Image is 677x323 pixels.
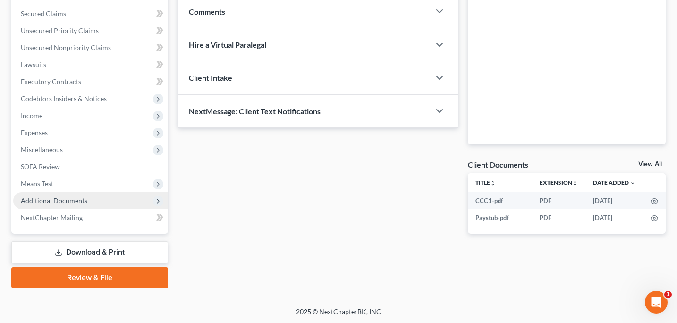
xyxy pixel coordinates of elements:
td: [DATE] [585,192,643,209]
span: Miscellaneous [21,145,63,153]
td: PDF [532,192,585,209]
a: Secured Claims [13,5,168,22]
span: NextMessage: Client Text Notifications [189,107,321,116]
i: unfold_more [572,180,578,186]
span: Executory Contracts [21,77,81,85]
a: View All [638,161,662,168]
a: Titleunfold_more [475,179,496,186]
td: PDF [532,209,585,226]
a: NextChapter Mailing [13,209,168,226]
a: Date Added expand_more [593,179,635,186]
span: SOFA Review [21,162,60,170]
span: Codebtors Insiders & Notices [21,94,107,102]
i: unfold_more [490,180,496,186]
td: CCC1-pdf [468,192,532,209]
i: expand_more [630,180,635,186]
span: 1 [664,291,672,298]
td: [DATE] [585,209,643,226]
span: Lawsuits [21,60,46,68]
span: Additional Documents [21,196,87,204]
span: Means Test [21,179,53,187]
span: Client Intake [189,73,232,82]
a: Executory Contracts [13,73,168,90]
span: Comments [189,7,225,16]
a: Review & File [11,267,168,288]
span: Expenses [21,128,48,136]
span: Unsecured Nonpriority Claims [21,43,111,51]
a: Unsecured Priority Claims [13,22,168,39]
a: Extensionunfold_more [540,179,578,186]
a: Download & Print [11,241,168,263]
td: Paystub-pdf [468,209,532,226]
a: Lawsuits [13,56,168,73]
span: Unsecured Priority Claims [21,26,99,34]
span: Hire a Virtual Paralegal [189,40,266,49]
a: Unsecured Nonpriority Claims [13,39,168,56]
div: Client Documents [468,160,528,170]
a: SOFA Review [13,158,168,175]
iframe: Intercom live chat [645,291,668,314]
span: NextChapter Mailing [21,213,83,221]
span: Income [21,111,42,119]
span: Secured Claims [21,9,66,17]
